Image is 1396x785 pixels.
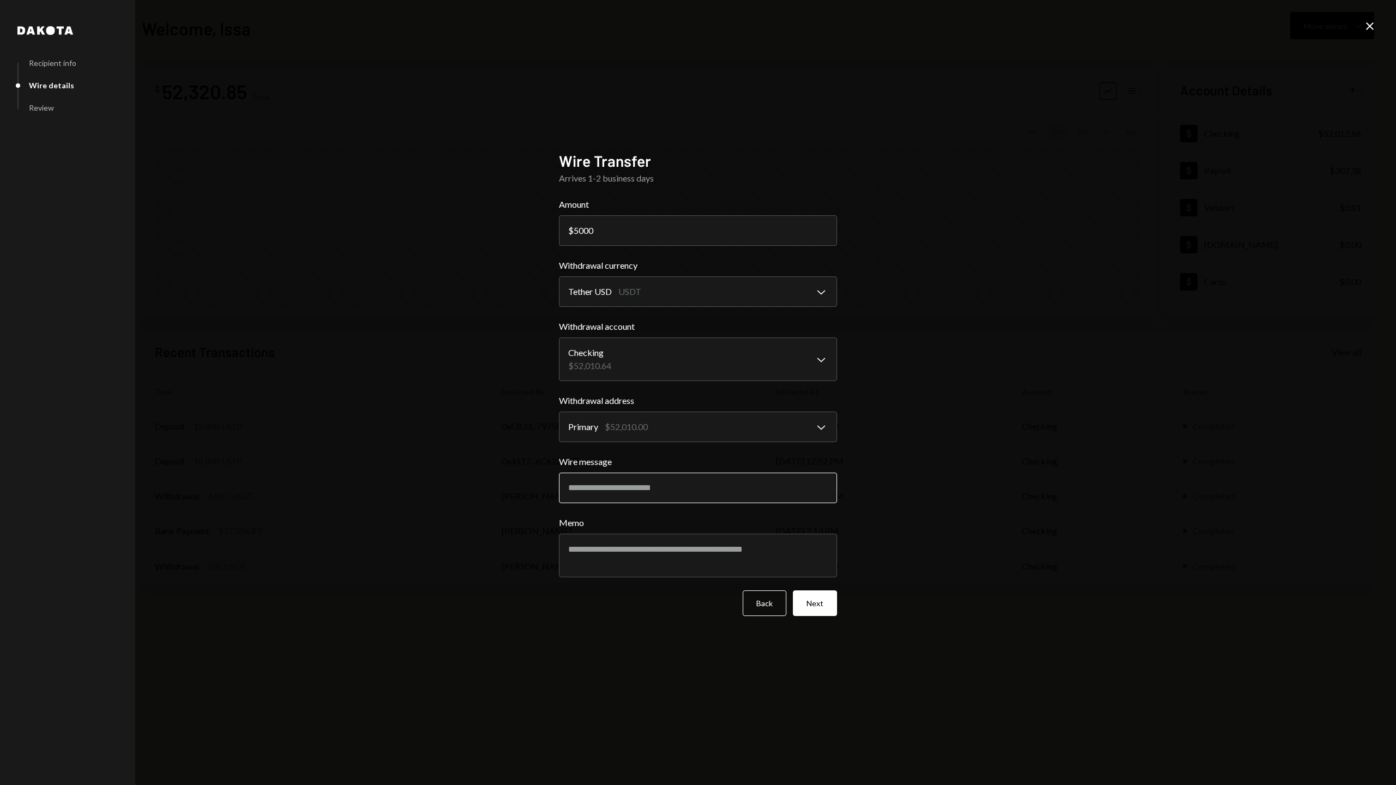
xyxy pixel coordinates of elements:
[559,412,837,442] button: Withdrawal address
[793,590,837,616] button: Next
[559,394,837,407] label: Withdrawal address
[29,58,76,68] div: Recipient info
[618,285,641,298] div: USDT
[559,172,837,185] div: Arrives 1-2 business days
[29,103,54,112] div: Review
[605,420,648,433] div: $52,010.00
[568,225,574,235] div: $
[559,276,837,307] button: Withdrawal currency
[743,590,786,616] button: Back
[559,516,837,529] label: Memo
[559,259,837,272] label: Withdrawal currency
[559,215,837,246] input: 0.00
[559,150,837,172] h2: Wire Transfer
[559,198,837,211] label: Amount
[29,81,74,90] div: Wire details
[559,455,837,468] label: Wire message
[559,337,837,381] button: Withdrawal account
[559,320,837,333] label: Withdrawal account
